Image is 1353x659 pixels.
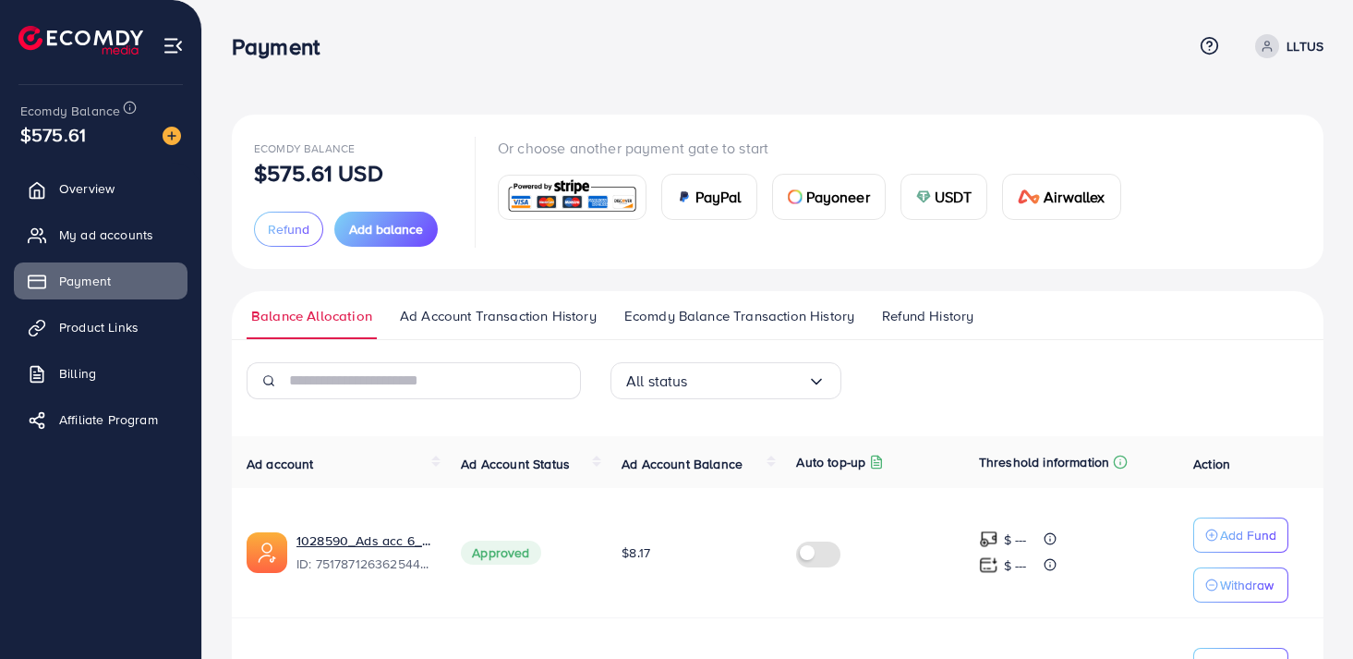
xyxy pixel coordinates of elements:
span: My ad accounts [59,226,153,244]
iframe: Chat [1274,576,1339,645]
p: Threshold information [979,451,1109,473]
span: $8.17 [622,543,650,562]
div: <span class='underline'>1028590_Ads acc 6_1750390915755</span></br>7517871263625445383 [296,531,431,574]
a: Payment [14,262,187,299]
p: Withdraw [1220,574,1274,596]
p: $ --- [1004,555,1027,577]
span: Product Links [59,318,139,336]
span: $575.61 [20,121,86,148]
span: Refund [268,220,309,238]
a: Billing [14,355,187,392]
p: Auto top-up [796,451,865,473]
img: ic-ads-acc.e4c84228.svg [247,532,287,573]
span: Payoneer [806,186,870,208]
img: card [1018,189,1040,204]
span: Approved [461,541,540,565]
a: cardAirwallex [1002,174,1120,220]
a: cardUSDT [900,174,988,220]
img: logo [18,26,143,55]
span: ID: 7517871263625445383 [296,555,431,573]
img: card [677,189,692,204]
img: top-up amount [979,555,998,575]
span: Airwallex [1044,186,1105,208]
p: $ --- [1004,529,1027,551]
span: Ad account [247,455,314,473]
span: Ad Account Status [461,455,570,473]
a: LLTUS [1248,34,1323,58]
button: Withdraw [1193,567,1288,603]
img: card [916,189,931,204]
a: Product Links [14,309,187,346]
span: Ad Account Balance [622,455,743,473]
input: Search for option [688,367,807,396]
a: Overview [14,170,187,207]
a: My ad accounts [14,216,187,253]
p: Or choose another payment gate to start [498,137,1136,159]
span: Billing [59,364,96,383]
h3: Payment [232,33,334,60]
img: card [504,177,640,217]
a: card [498,175,646,220]
span: Balance Allocation [251,306,372,326]
span: Add balance [349,220,423,238]
p: Add Fund [1220,524,1276,546]
span: All status [626,367,688,396]
a: 1028590_Ads acc 6_1750390915755 [296,531,431,550]
span: PayPal [695,186,742,208]
span: USDT [935,186,972,208]
p: $575.61 USD [254,162,383,184]
button: Add Fund [1193,518,1288,553]
p: LLTUS [1287,35,1323,57]
span: Refund History [882,306,973,326]
span: Payment [59,272,111,290]
span: Ecomdy Balance [254,140,355,156]
img: top-up amount [979,530,998,549]
span: Ecomdy Balance Transaction History [624,306,854,326]
img: menu [163,35,184,56]
button: Refund [254,212,323,247]
a: cardPayoneer [772,174,886,220]
button: Add balance [334,212,438,247]
img: card [788,189,803,204]
img: image [163,127,181,145]
span: Ecomdy Balance [20,102,120,120]
span: Affiliate Program [59,410,158,429]
a: cardPayPal [661,174,757,220]
a: Affiliate Program [14,401,187,438]
span: Ad Account Transaction History [400,306,597,326]
div: Search for option [610,362,841,399]
span: Overview [59,179,115,198]
span: Action [1193,455,1230,473]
